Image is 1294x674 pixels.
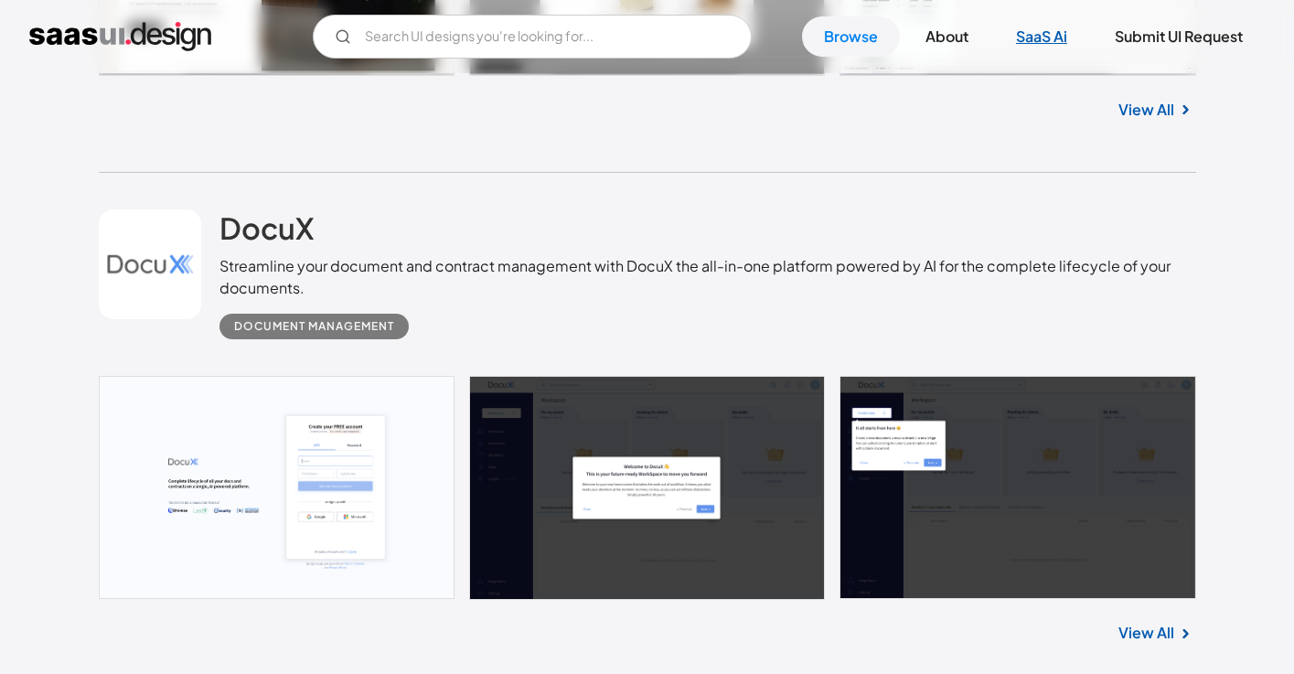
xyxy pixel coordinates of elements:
a: Browse [802,16,900,57]
a: DocuX [219,209,314,255]
a: View All [1118,99,1174,121]
input: Search UI designs you're looking for... [313,15,752,59]
h2: DocuX [219,209,314,246]
a: home [29,22,211,51]
a: SaaS Ai [994,16,1089,57]
a: About [904,16,990,57]
a: View All [1118,622,1174,644]
div: Document Management [234,316,394,337]
form: Email Form [313,15,752,59]
a: Submit UI Request [1093,16,1265,57]
div: Streamline your document and contract management with DocuX the all-in-one platform powered by AI... [219,255,1195,299]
